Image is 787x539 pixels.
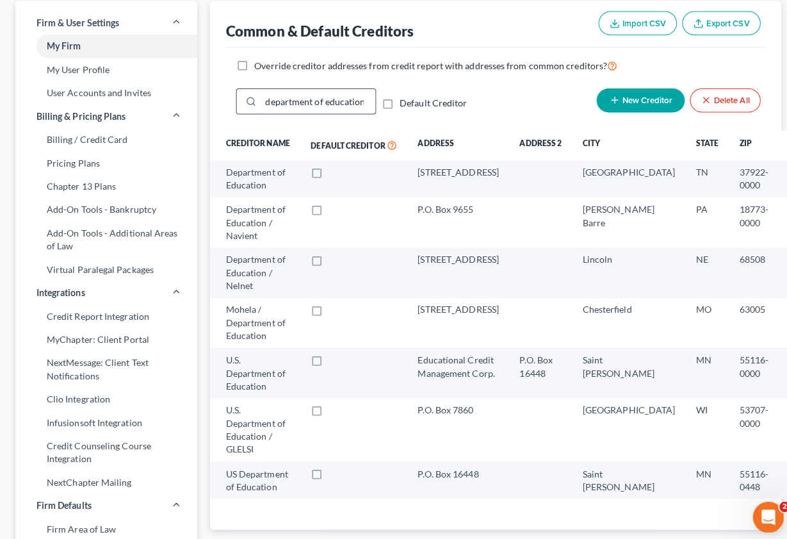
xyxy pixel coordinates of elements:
[15,11,195,34] a: Firm & User Settings
[394,95,461,108] label: Default Creditor
[15,301,195,324] a: Credit Report Integration
[15,195,195,219] a: Add-On Tools - Bankruptcy
[15,465,195,488] a: NextChapter Mailing
[257,88,371,112] input: Quick Search
[575,399,667,411] div: [GEOGRAPHIC_DATA]
[687,399,710,411] div: WI
[730,461,759,487] div: 55116-0448
[687,137,710,146] span: State
[15,406,195,429] a: Infusionsoft Integration
[575,163,667,176] div: [GEOGRAPHIC_DATA]
[730,163,759,189] div: 37922-0000
[730,201,759,226] div: 18773-0000
[705,94,740,104] span: Delete All
[513,137,555,146] span: Address 2
[223,201,286,239] div: Department of Education / Navient
[36,283,84,295] span: Integrations
[36,493,90,506] span: Firm Defaults
[412,163,492,176] div: [STREET_ADDRESS]
[223,399,286,450] div: U.S. Department of Education / GLELSI
[223,137,286,146] span: Creditor Name
[730,250,759,263] div: 68508
[15,488,195,511] a: Firm Defaults
[36,108,124,121] span: Billing & Pricing Plans
[730,299,759,312] div: 63005
[770,495,780,506] span: 2
[412,461,492,474] div: P.O. Box 16448
[223,461,286,487] div: US Department of Education
[615,94,664,104] span: New Creditor
[15,219,195,254] a: Add-On Tools - Additional Areas of Law
[223,163,286,189] div: Department of Education
[575,299,667,312] div: Chesterfield
[687,250,710,263] div: NE
[412,349,492,375] div: Educational Credit Management Corp.
[15,57,195,80] a: My User Profile
[412,250,492,263] div: [STREET_ADDRESS]
[575,250,667,263] div: Lincoln
[730,349,759,375] div: 55116-0000
[730,137,742,146] span: Zip
[15,347,195,383] a: NextMessage: Client Text Notifications
[687,349,710,362] div: MN
[575,137,592,146] span: City
[412,399,492,411] div: P.O. Box 7860
[730,399,759,424] div: 53707-0000
[15,383,195,406] a: Clio Integration
[15,172,195,195] a: Chapter 13 Plans
[687,163,710,176] div: TN
[15,429,195,465] a: Credit Counseling Course Integration
[251,59,599,70] span: Override creditor addresses from credit report with addresses from common creditors?
[15,278,195,301] a: Integrations
[15,103,195,126] a: Billing & Pricing Plans
[615,18,658,28] span: Import CSV
[589,87,676,111] button: New Creditor
[223,21,409,40] div: Common & Default Creditors
[687,461,710,474] div: MN
[412,137,448,146] span: Address
[687,201,710,213] div: PA
[223,349,286,388] div: U.S. Department of Education
[575,201,667,226] div: [PERSON_NAME] Barre
[575,461,667,487] div: Saint [PERSON_NAME]
[15,324,195,347] a: MyChapter: Client Portal
[15,511,195,534] a: Firm Area of Law
[223,250,286,288] div: Department of Education / Nelnet
[412,201,492,213] div: P.O. Box 9655
[307,139,380,149] span: Default Creditor
[412,299,492,312] div: [STREET_ADDRESS]
[513,349,555,375] div: P.O. Box 16448
[687,299,710,312] div: MO
[223,299,286,338] div: Mohela / Department of Education
[681,87,751,111] button: Delete All
[575,349,667,375] div: Saint [PERSON_NAME]
[591,11,669,35] button: Import CSV
[36,16,118,29] span: Firm & User Settings
[743,495,774,526] iframe: Intercom live chat
[15,149,195,172] a: Pricing Plans
[15,34,195,57] a: My Firm
[15,126,195,149] a: Billing / Credit Card
[674,11,751,35] button: Export CSV
[15,254,195,278] a: Virtual Paralegal Packages
[15,80,195,103] a: User Accounts and Invites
